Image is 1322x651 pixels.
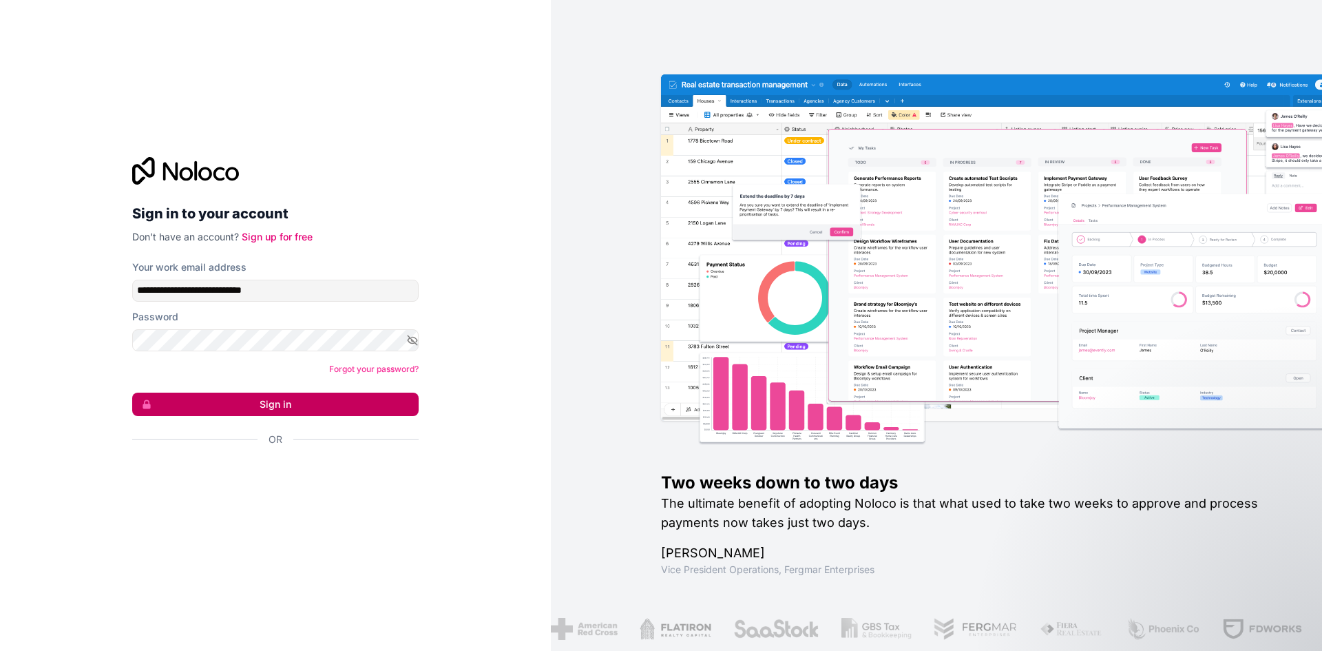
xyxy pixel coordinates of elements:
img: /assets/american-red-cross-BAupjrZR.png [549,618,616,640]
img: /assets/gbstax-C-GtDUiK.png [841,618,911,640]
iframe: Button na Mag-sign in gamit ang Google [125,462,415,492]
a: Forgot your password? [329,364,419,374]
h2: The ultimate benefit of adopting Noloco is that what used to take two weeks to approve and proces... [661,494,1278,533]
span: Don't have an account? [132,231,239,242]
label: Your work email address [132,260,246,274]
button: Sign in [132,393,419,416]
h1: [PERSON_NAME] [661,544,1278,563]
h2: Sign in to your account [132,201,419,226]
label: Password [132,310,178,324]
h1: Vice President Operations , Fergmar Enterprises [661,563,1278,577]
img: /assets/fergmar-CudnrXN5.png [932,618,1016,640]
img: /assets/saastock-C6Zbiodz.png [732,618,819,640]
img: /assets/flatiron-C8eUkumj.png [639,618,711,640]
span: Or [269,433,282,446]
input: Email address [132,280,419,302]
img: /assets/fiera-fwj2N5v4.png [1038,618,1103,640]
iframe: Intercom notifications message [1047,548,1322,644]
a: Sign up for free [242,231,313,242]
h1: Two weeks down to two days [661,472,1278,494]
input: Password [132,329,419,351]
